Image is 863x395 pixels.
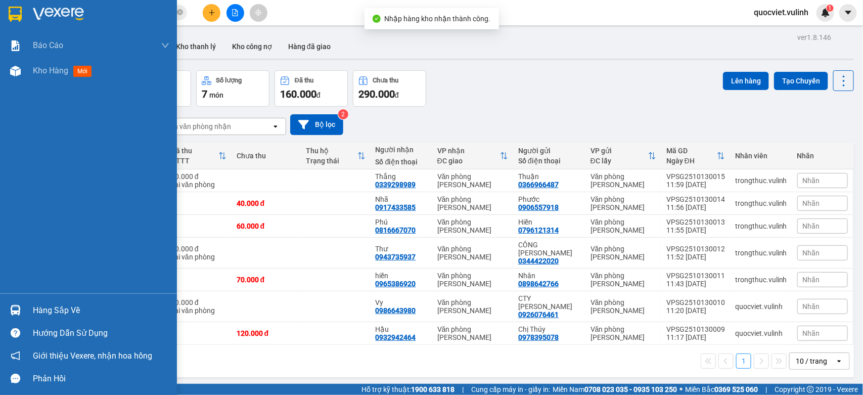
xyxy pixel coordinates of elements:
[171,306,226,315] div: Tại văn phòng
[735,177,787,185] div: trongthuc.vulinh
[437,272,508,288] div: Văn phòng [PERSON_NAME]
[10,66,21,76] img: warehouse-icon
[237,152,296,160] div: Chưa thu
[271,122,280,130] svg: open
[171,298,226,306] div: 60.000 đ
[306,157,357,165] div: Trạng thái
[224,34,280,59] button: Kho công nợ
[714,385,758,393] strong: 0369 525 060
[462,384,464,395] span: |
[376,226,416,234] div: 0816667070
[666,272,725,280] div: VPSG2510130011
[591,218,656,234] div: Văn phòng [PERSON_NAME]
[361,384,455,395] span: Hỗ trợ kỹ thuật:
[437,147,500,155] div: VP nhận
[666,306,725,315] div: 11:20 [DATE]
[168,34,224,59] button: Kho thanh lý
[666,226,725,234] div: 11:55 [DATE]
[591,195,656,211] div: Văn phòng [PERSON_NAME]
[171,253,226,261] div: Tại văn phòng
[9,7,22,22] img: logo-vxr
[591,172,656,189] div: Văn phòng [PERSON_NAME]
[376,172,427,181] div: Thắng
[735,222,787,230] div: trongthuc.vulinh
[774,72,828,90] button: Tạo Chuyến
[203,4,220,22] button: plus
[202,88,207,100] span: 7
[216,77,242,84] div: Số lượng
[27,65,57,72] span: 1900 8181
[666,333,725,341] div: 11:17 [DATE]
[471,384,550,395] span: Cung cấp máy in - giấy in:
[518,241,580,257] div: CÔNG TY DONG MART
[518,311,559,319] div: 0926076461
[735,329,787,337] div: quocviet.vulinh
[437,298,508,315] div: Văn phòng [PERSON_NAME]
[803,177,820,185] span: Nhãn
[666,157,717,165] div: Ngày ĐH
[821,8,830,17] img: icon-new-feature
[666,181,725,189] div: 11:59 [DATE]
[376,325,427,333] div: Hậu
[290,114,343,135] button: Bộ lọc
[376,158,427,166] div: Số điện thoại
[437,218,508,234] div: Văn phòng [PERSON_NAME]
[661,143,730,169] th: Toggle SortBy
[97,38,200,52] span: GỬI KHÁCH HÀNG
[803,302,820,311] span: Nhãn
[796,356,827,366] div: 10 / trang
[353,70,426,107] button: Chưa thu290.000đ
[171,172,226,181] div: 70.000 đ
[518,325,580,333] div: Chị Thúy
[518,294,580,311] div: CTY Đăng Mẫn
[666,203,725,211] div: 11:56 [DATE]
[209,91,223,99] span: món
[376,272,427,280] div: hiền
[591,245,656,261] div: Văn phòng [PERSON_NAME]
[5,30,26,60] img: logo
[358,88,395,100] span: 290.000
[232,9,239,16] span: file-add
[666,195,725,203] div: VPSG2510130014
[376,195,427,203] div: Nhã
[518,257,559,265] div: 0344422020
[735,199,787,207] div: trongthuc.vulinh
[518,181,559,189] div: 0366966487
[301,143,370,169] th: Toggle SortBy
[679,387,683,391] span: ⚪️
[295,77,313,84] div: Đã thu
[237,276,296,284] div: 70.000 đ
[765,384,767,395] span: |
[666,172,725,181] div: VPSG2510130015
[437,325,508,341] div: Văn phòng [PERSON_NAME]
[171,245,226,253] div: 30.000 đ
[591,157,648,165] div: ĐC lấy
[666,280,725,288] div: 11:43 [DATE]
[518,226,559,234] div: 0796121314
[807,386,814,393] span: copyright
[171,157,218,165] div: HTTT
[11,328,20,338] span: question-circle
[803,276,820,284] span: Nhãn
[723,72,769,90] button: Lên hàng
[306,147,357,155] div: Thu hộ
[376,203,416,211] div: 0917433585
[553,384,677,395] span: Miền Nam
[735,152,787,160] div: Nhân viên
[280,34,339,59] button: Hàng đã giao
[10,305,21,316] img: warehouse-icon
[11,351,20,361] span: notification
[171,147,218,155] div: Đã thu
[518,195,580,203] div: Phước
[208,9,215,16] span: plus
[437,157,500,165] div: ĐC giao
[518,157,580,165] div: Số điện thoại
[250,4,267,22] button: aim
[33,39,63,52] span: Báo cáo
[161,121,231,131] div: Chọn văn phòng nhận
[591,147,648,155] div: VP gửi
[373,15,381,23] span: check-circle
[432,143,513,169] th: Toggle SortBy
[27,18,95,63] span: E11, Đường số 8, Khu dân cư Nông [GEOGRAPHIC_DATA], Kv.[GEOGRAPHIC_DATA], [GEOGRAPHIC_DATA]
[376,333,416,341] div: 0932942464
